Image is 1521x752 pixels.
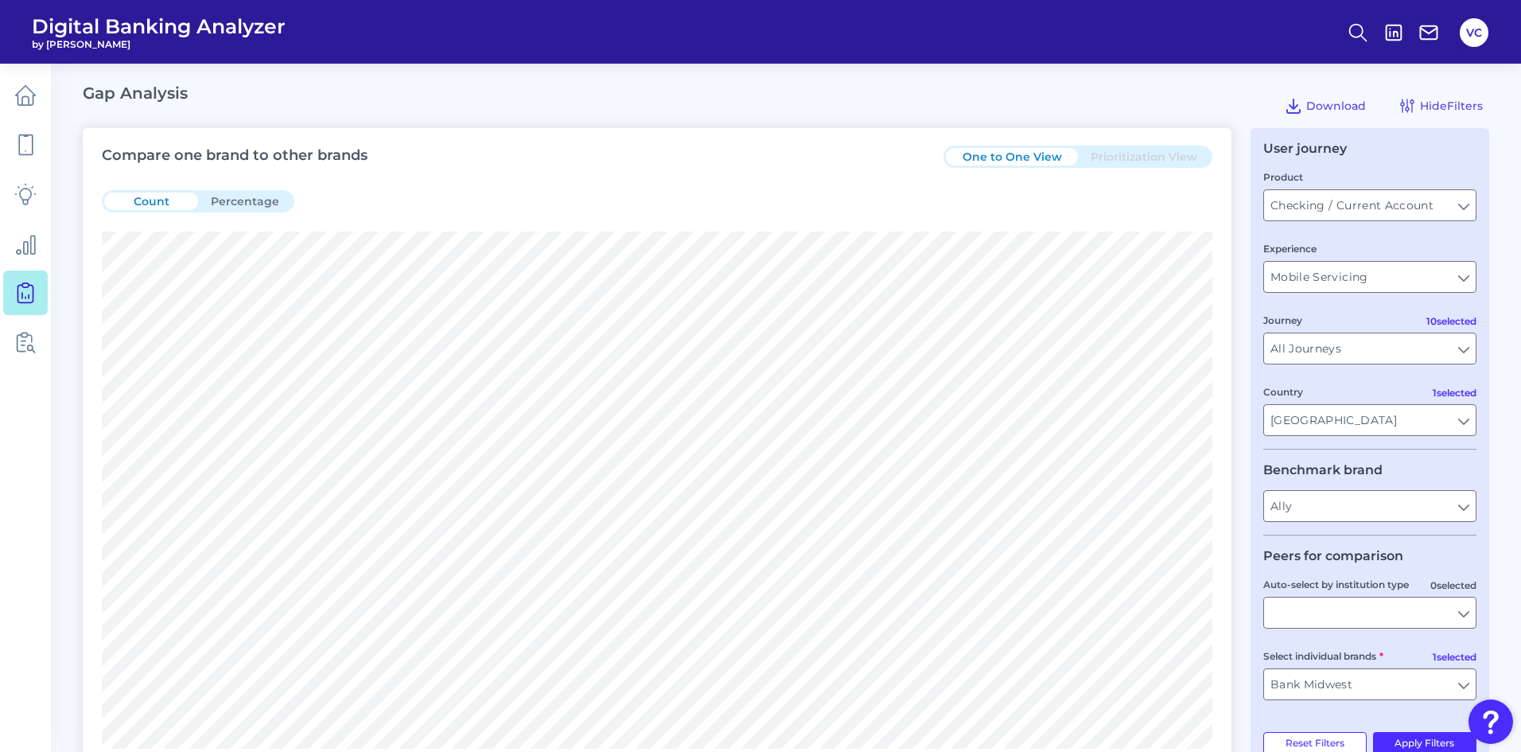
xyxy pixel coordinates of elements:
[1420,99,1483,113] span: Hide Filters
[946,148,1078,166] button: One to One View
[32,38,286,50] span: by [PERSON_NAME]
[1460,18,1488,47] button: VC
[1263,579,1409,590] label: Auto-select by institution type
[1263,171,1303,183] label: Product
[1263,314,1302,326] label: Journey
[1263,243,1317,255] label: Experience
[104,193,198,210] button: Count
[1263,462,1383,477] legend: Benchmark brand
[1263,141,1347,156] div: User journey
[102,147,368,165] h3: Compare one brand to other brands
[1468,699,1513,744] button: Open Resource Center
[1391,93,1489,119] button: HideFilters
[198,193,292,210] button: Percentage
[1278,93,1372,119] button: Download
[1078,148,1210,166] button: Prioritization View
[32,14,286,38] span: Digital Banking Analyzer
[1263,548,1403,563] legend: Peers for comparison
[83,84,188,103] h2: Gap Analysis
[1263,386,1303,398] label: Country
[1263,650,1383,662] label: Select individual brands
[1306,99,1366,113] span: Download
